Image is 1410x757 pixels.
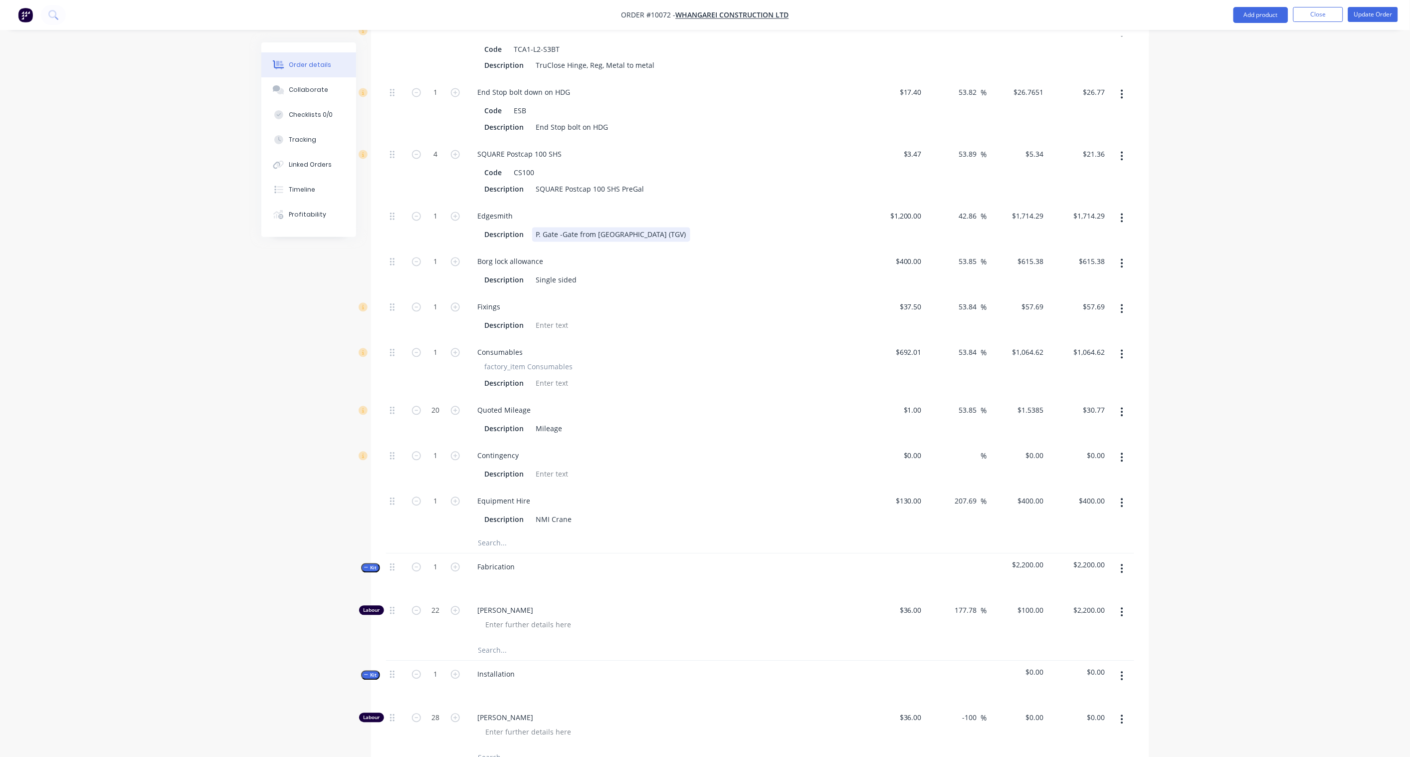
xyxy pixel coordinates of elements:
input: Search... [478,641,677,661]
div: Code [481,166,506,180]
div: SQUARE Postcap 100 SHS [470,147,570,162]
div: CS100 [510,166,539,180]
img: Factory [18,7,33,22]
div: Labour [359,606,384,615]
div: TruClose Hinge, Reg, Metal to metal [532,58,659,73]
button: Timeline [261,177,356,202]
div: Quoted Mileage [470,403,539,418]
div: P. Gate -Gate from [GEOGRAPHIC_DATA] (TGV) [532,228,690,242]
div: Description [481,120,528,135]
span: % [981,713,987,724]
div: SQUARE Postcap 100 SHS PreGal [532,182,648,197]
div: Linked Orders [289,160,332,169]
span: Kit [364,672,377,679]
span: % [981,256,987,268]
button: Add product [1233,7,1288,23]
span: % [981,302,987,313]
div: Description [481,273,528,287]
div: Tracking [289,135,316,144]
span: $2,200.00 [1052,560,1105,570]
button: Tracking [261,127,356,152]
span: % [981,605,987,617]
span: % [981,347,987,359]
div: Description [481,422,528,436]
a: Whangarei Construction LTD [676,10,789,20]
div: Labour [359,713,384,723]
div: TCA1-L2-S3BT [510,42,564,56]
div: Description [481,228,528,242]
input: Search... [478,533,677,553]
span: % [981,451,987,462]
div: Fabrication [470,560,523,574]
div: Borg lock allowance [470,254,552,269]
div: Description [481,58,528,73]
span: % [981,211,987,223]
button: Checklists 0/0 [261,102,356,127]
div: Profitability [289,210,326,219]
div: Equipment Hire [470,494,539,508]
span: [PERSON_NAME] [478,713,861,723]
div: Consumables [470,345,531,360]
div: Description [481,467,528,482]
button: Update Order [1348,7,1398,22]
div: Timeline [289,185,315,194]
div: Code [481,42,506,56]
div: Description [481,318,528,333]
button: Collaborate [261,77,356,102]
div: End Stop bolt on HDG [532,120,612,135]
div: ESB [510,104,531,118]
div: Collaborate [289,85,328,94]
div: Checklists 0/0 [289,110,333,119]
div: Description [481,512,528,527]
div: Code [481,104,506,118]
div: Description [481,182,528,197]
span: % [981,149,987,161]
span: $0.00 [991,667,1044,678]
span: [PERSON_NAME] [478,605,861,616]
span: % [981,87,987,99]
div: Contingency [470,449,527,463]
button: Kit [361,671,380,680]
button: Profitability [261,202,356,227]
span: Order #10072 - [621,10,676,20]
span: $0.00 [1052,667,1105,678]
div: Fixings [470,300,509,314]
button: Kit [361,563,380,573]
div: Description [481,376,528,391]
div: Order details [289,60,331,69]
button: Order details [261,52,356,77]
span: % [981,496,987,507]
span: Kit [364,564,377,572]
span: % [981,405,987,417]
div: Installation [470,667,523,682]
div: End Stop bolt down on HDG [470,85,579,100]
button: Linked Orders [261,152,356,177]
div: Single sided [532,273,581,287]
div: Edgesmith [470,209,521,224]
span: factory_item Consumables [485,362,573,372]
div: Mileage [532,422,567,436]
button: Close [1293,7,1343,22]
span: $2,200.00 [991,560,1044,570]
div: NMI Crane [532,512,576,527]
